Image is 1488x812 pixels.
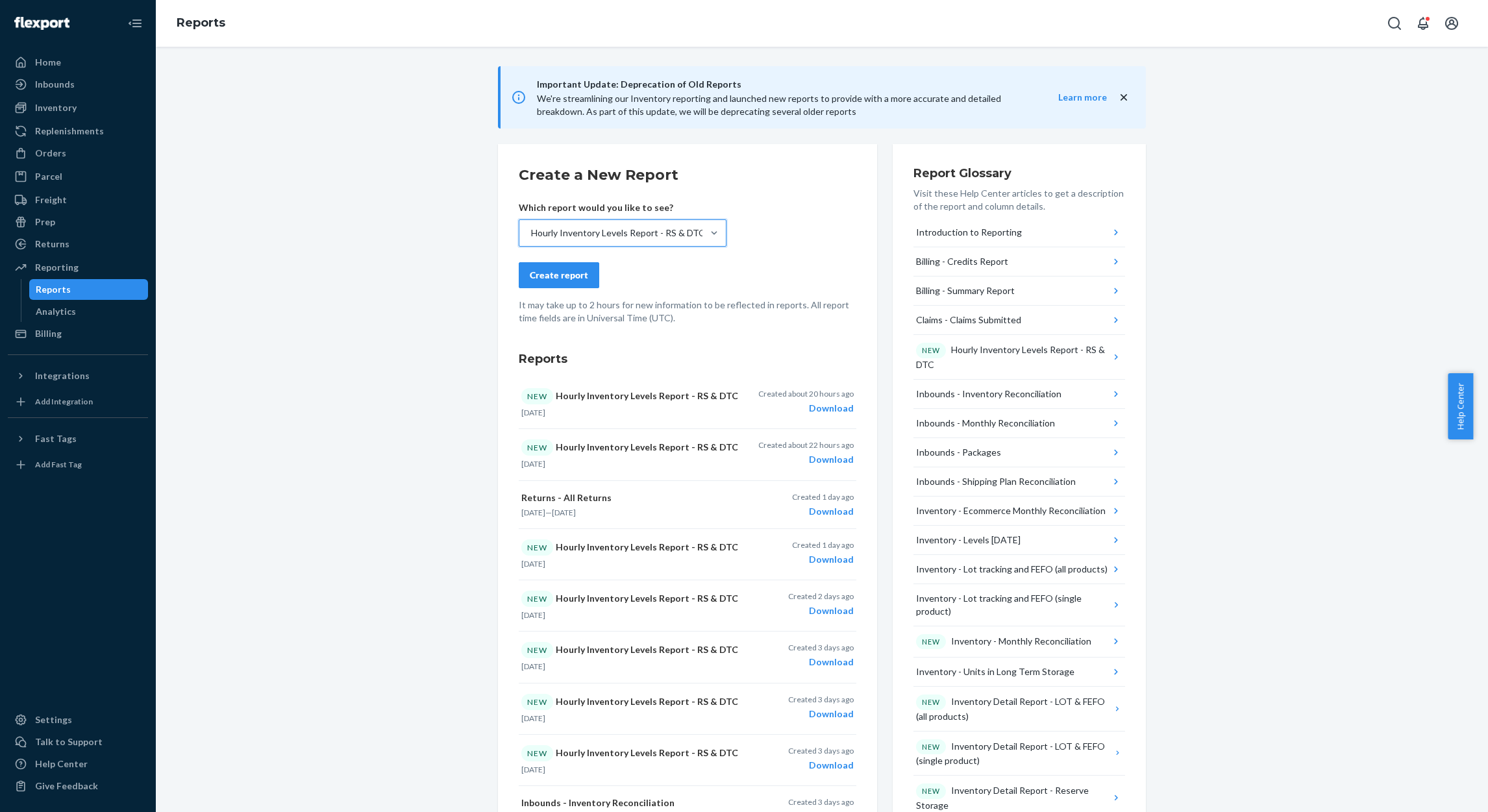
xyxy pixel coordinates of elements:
div: Download [788,604,854,617]
button: NEWHourly Inventory Levels Report - RS & DTC[DATE]Created 3 days agoDownload [519,735,856,786]
a: Billing [8,323,148,344]
p: Created 2 days ago [788,591,854,602]
h3: Report Glossary [913,165,1125,182]
div: Inbounds - Packages [916,446,1001,459]
div: Talk to Support [35,735,103,748]
p: NEW [922,786,940,796]
a: Reporting [8,257,148,278]
div: Inventory - Monthly Reconciliation [916,634,1091,650]
div: Settings [35,713,72,726]
div: Hourly Inventory Levels Report - RS & DTC [531,227,705,240]
ol: breadcrumbs [166,5,236,42]
button: Billing - Credits Report [913,247,1125,277]
div: Fast Tags [35,432,77,445]
div: Inventory [35,101,77,114]
img: Flexport logo [14,17,69,30]
p: Hourly Inventory Levels Report - RS & DTC [521,591,741,607]
p: Hourly Inventory Levels Report - RS & DTC [521,539,741,556]
div: Give Feedback [35,780,98,793]
a: Parcel [8,166,148,187]
div: Download [788,707,854,720]
div: Billing - Credits Report [916,255,1008,268]
p: Hourly Inventory Levels Report - RS & DTC [521,439,741,456]
div: Download [788,656,854,669]
p: Hourly Inventory Levels Report - RS & DTC [521,642,741,658]
div: Home [35,56,61,69]
button: Close Navigation [122,10,148,36]
p: Which report would you like to see? [519,201,726,214]
button: Fast Tags [8,428,148,449]
p: Created about 22 hours ago [758,439,854,450]
button: Give Feedback [8,776,148,796]
p: Created 1 day ago [792,539,854,550]
div: Create report [530,269,588,282]
button: NEWHourly Inventory Levels Report - RS & DTC[DATE]Created about 20 hours agoDownload [519,378,856,429]
a: Orders [8,143,148,164]
div: Returns [35,238,69,251]
button: Help Center [1448,373,1473,439]
time: [DATE] [552,508,576,517]
div: Hourly Inventory Levels Report - RS & DTC [916,343,1110,371]
button: Inventory - Levels [DATE] [913,526,1125,555]
button: NEWHourly Inventory Levels Report - RS & DTC[DATE]Created about 22 hours agoDownload [519,429,856,480]
span: Important Update: Deprecation of Old Reports [537,77,1032,92]
div: NEW [521,642,553,658]
p: Created 3 days ago [788,694,854,705]
div: Inventory - Levels [DATE] [916,534,1021,547]
a: Inventory [8,97,148,118]
button: Integrations [8,365,148,386]
time: [DATE] [521,765,545,774]
p: NEW [922,697,940,707]
button: Introduction to Reporting [913,218,1125,247]
button: NEWInventory - Monthly Reconciliation [913,626,1125,658]
p: Hourly Inventory Levels Report - RS & DTC [521,694,741,710]
div: Inventory - Ecommerce Monthly Reconciliation [916,504,1106,517]
p: Created 3 days ago [788,745,854,756]
p: Hourly Inventory Levels Report - RS & DTC [521,388,741,404]
time: [DATE] [521,559,545,569]
button: Inbounds - Monthly Reconciliation [913,409,1125,438]
button: NEWHourly Inventory Levels Report - RS & DTC[DATE]Created 3 days agoDownload [519,683,856,735]
p: Created 3 days ago [788,796,854,807]
a: Add Integration [8,391,148,412]
button: Open account menu [1439,10,1465,36]
p: NEW [922,345,940,356]
p: Created 1 day ago [792,491,854,502]
div: Replenishments [35,125,104,138]
a: Home [8,52,148,73]
a: Prep [8,212,148,232]
p: Created about 20 hours ago [758,388,854,399]
button: Returns - All Returns[DATE]—[DATE]Created 1 day agoDownload [519,481,856,529]
h3: Reports [519,351,856,367]
button: NEWHourly Inventory Levels Report - RS & DTC[DATE]Created 2 days agoDownload [519,580,856,632]
time: [DATE] [521,459,545,469]
a: Freight [8,190,148,210]
div: NEW [521,694,553,710]
div: Inventory - Units in Long Term Storage [916,665,1074,678]
p: Inbounds - Inventory Reconciliation [521,796,741,809]
button: NEWInventory Detail Report - LOT & FEFO (single product) [913,732,1125,776]
p: — [521,507,741,518]
div: Billing [35,327,62,340]
div: Claims - Claims Submitted [916,314,1021,326]
button: close [1117,91,1130,105]
div: Inbounds - Inventory Reconciliation [916,388,1061,400]
button: Inbounds - Inventory Reconciliation [913,380,1125,409]
a: Analytics [29,301,149,322]
div: NEW [521,745,553,761]
a: Talk to Support [8,732,148,752]
time: [DATE] [521,610,545,620]
div: Inbounds [35,78,75,91]
a: Settings [8,709,148,730]
button: Open Search Box [1382,10,1407,36]
div: NEW [521,591,553,607]
div: Add Integration [35,396,93,407]
div: Inbounds - Monthly Reconciliation [916,417,1055,430]
button: Inventory - Lot tracking and FEFO (single product) [913,584,1125,626]
div: Download [788,759,854,772]
button: NEWInventory Detail Report - LOT & FEFO (all products) [913,687,1125,732]
div: NEW [521,388,553,404]
p: Hourly Inventory Levels Report - RS & DTC [521,745,741,761]
a: Inbounds [8,74,148,95]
